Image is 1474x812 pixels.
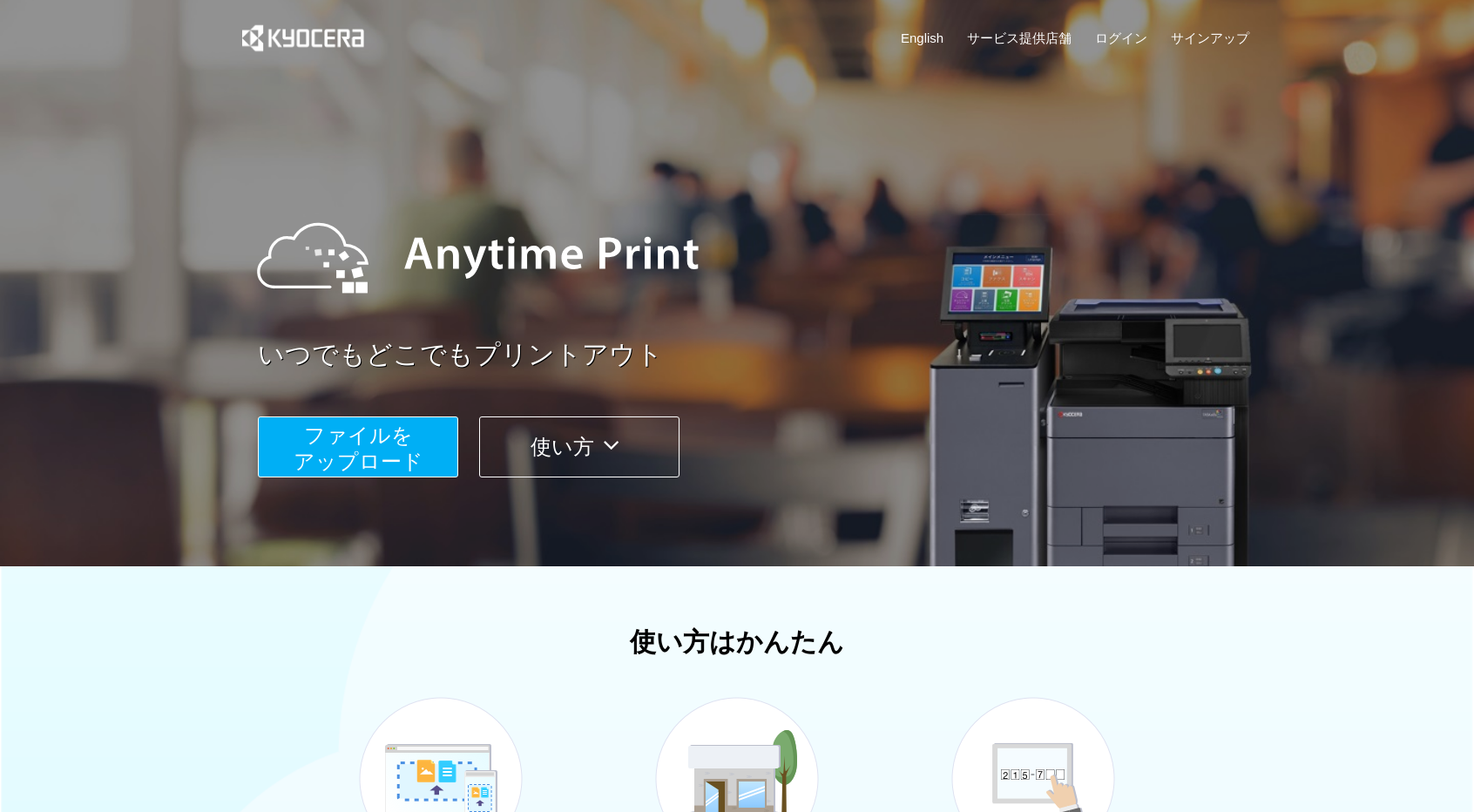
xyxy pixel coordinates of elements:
[901,29,943,47] a: English
[258,416,458,477] button: ファイルを​​アップロード
[1095,29,1147,47] a: ログイン
[258,336,1260,374] a: いつでもどこでもプリントアウト
[1171,29,1249,47] a: サインアップ
[294,423,423,473] span: ファイルを ​​アップロード
[967,29,1072,47] a: サービス提供店舗
[479,416,680,477] button: 使い方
